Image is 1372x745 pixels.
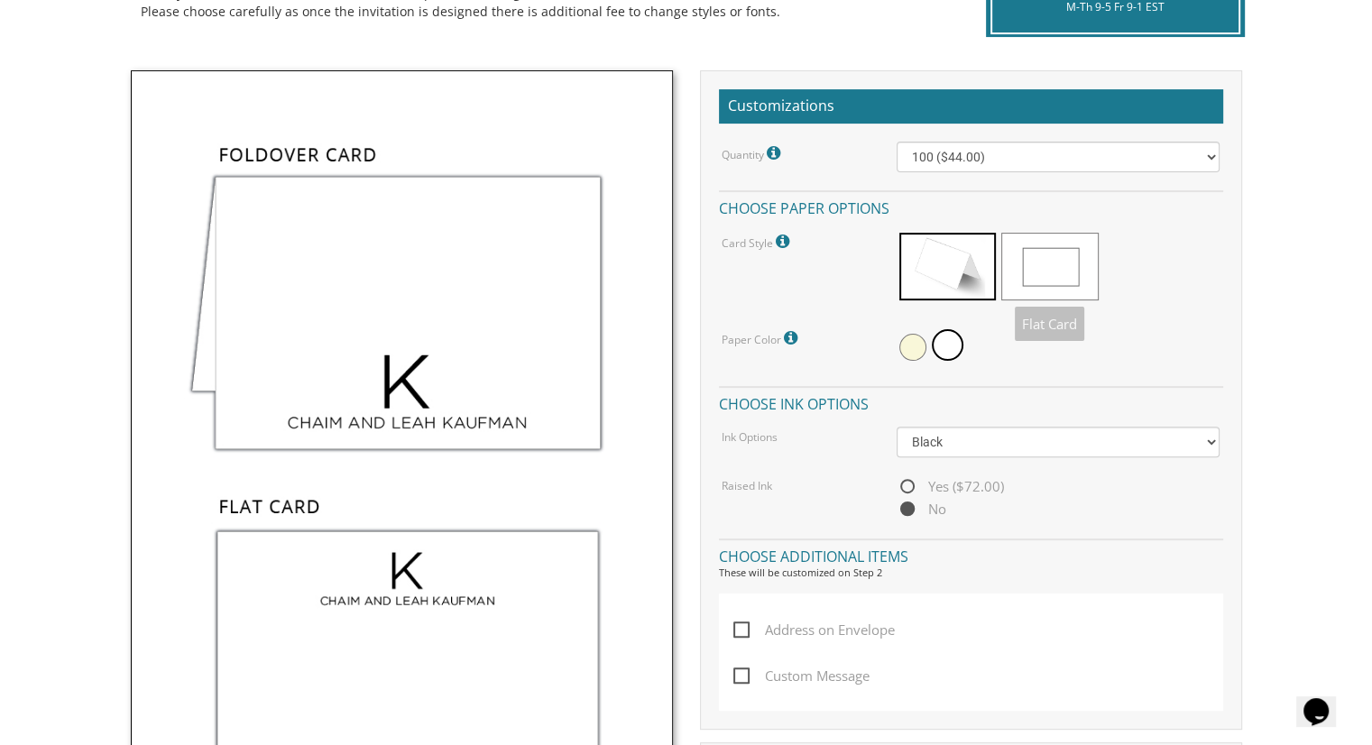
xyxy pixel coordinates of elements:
[719,538,1223,570] h4: Choose additional items
[722,327,802,350] label: Paper Color
[722,142,785,165] label: Quantity
[733,665,870,687] span: Custom Message
[722,230,794,253] label: Card Style
[722,478,772,493] label: Raised Ink
[733,619,895,641] span: Address on Envelope
[719,89,1223,124] h2: Customizations
[1296,673,1354,727] iframe: chat widget
[722,429,778,445] label: Ink Options
[897,475,1004,498] span: Yes ($72.00)
[719,386,1223,418] h4: Choose ink options
[897,498,946,520] span: No
[719,190,1223,222] h4: Choose paper options
[719,566,1223,580] div: These will be customized on Step 2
